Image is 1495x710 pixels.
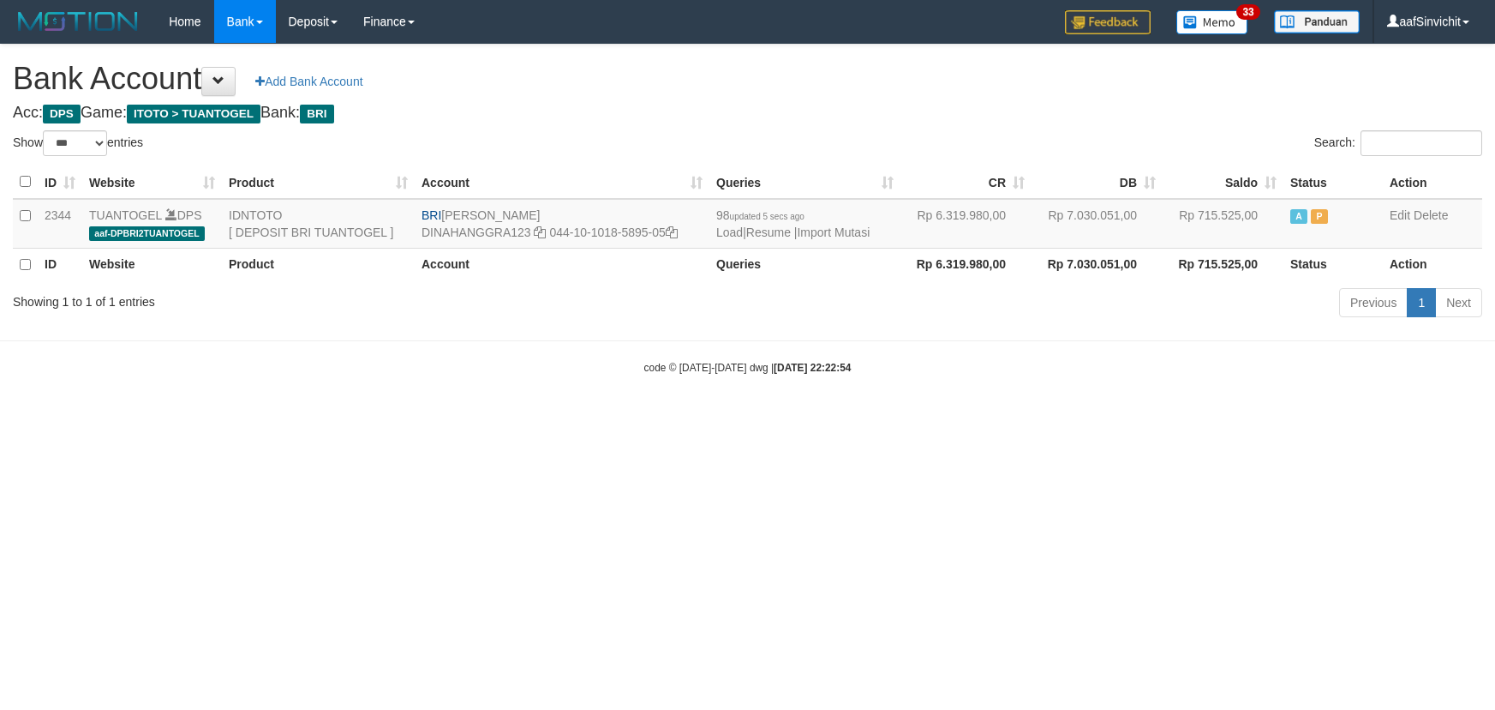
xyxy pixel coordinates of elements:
td: IDNTOTO [ DEPOSIT BRI TUANTOGEL ] [222,199,415,249]
td: [PERSON_NAME] 044-10-1018-5895-05 [415,199,709,249]
th: Account: activate to sort column ascending [415,165,709,199]
label: Show entries [13,130,143,156]
th: Rp 715.525,00 [1163,248,1283,281]
th: Action [1383,248,1482,281]
th: Action [1383,165,1482,199]
th: CR: activate to sort column ascending [900,165,1032,199]
span: 33 [1236,4,1259,20]
th: Status [1283,165,1383,199]
span: Paused [1311,209,1328,224]
img: Button%20Memo.svg [1176,10,1248,34]
h4: Acc: Game: Bank: [13,105,1482,122]
span: BRI [422,208,441,222]
td: 2344 [38,199,82,249]
td: Rp 715.525,00 [1163,199,1283,249]
label: Search: [1314,130,1482,156]
span: updated 5 secs ago [730,212,804,221]
td: Rp 6.319.980,00 [900,199,1032,249]
small: code © [DATE]-[DATE] dwg | [644,362,852,374]
span: Active [1290,209,1307,224]
th: DB: activate to sort column ascending [1032,165,1163,199]
th: Rp 7.030.051,00 [1032,248,1163,281]
h1: Bank Account [13,62,1482,96]
span: BRI [300,105,333,123]
th: Product: activate to sort column ascending [222,165,415,199]
a: TUANTOGEL [89,208,162,222]
span: DPS [43,105,81,123]
a: Copy DINAHANGGRA123 to clipboard [534,226,546,239]
a: Next [1435,288,1482,317]
a: 1 [1407,288,1436,317]
th: Product [222,248,415,281]
img: MOTION_logo.png [13,9,143,34]
td: Rp 7.030.051,00 [1032,199,1163,249]
a: Add Bank Account [244,67,374,96]
a: Delete [1414,208,1448,222]
th: Website: activate to sort column ascending [82,165,222,199]
span: 98 [716,208,804,222]
th: ID: activate to sort column ascending [38,165,82,199]
a: Edit [1390,208,1410,222]
th: Queries [709,248,900,281]
a: DINAHANGGRA123 [422,226,531,239]
th: Queries: activate to sort column ascending [709,165,900,199]
th: Account [415,248,709,281]
th: Rp 6.319.980,00 [900,248,1032,281]
th: Website [82,248,222,281]
img: Feedback.jpg [1065,10,1151,34]
span: ITOTO > TUANTOGEL [127,105,260,123]
img: panduan.png [1274,10,1360,33]
select: Showentries [43,130,107,156]
th: Saldo: activate to sort column ascending [1163,165,1283,199]
td: DPS [82,199,222,249]
span: aaf-DPBRI2TUANTOGEL [89,226,205,241]
input: Search: [1360,130,1482,156]
th: Status [1283,248,1383,281]
div: Showing 1 to 1 of 1 entries [13,286,610,310]
a: Resume [746,226,791,239]
span: | | [716,208,870,239]
a: Import Mutasi [797,226,870,239]
th: ID [38,248,82,281]
strong: [DATE] 22:22:54 [774,362,851,374]
a: Load [716,226,743,239]
a: Previous [1339,288,1408,317]
a: Copy 044101018589505 to clipboard [666,226,678,239]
